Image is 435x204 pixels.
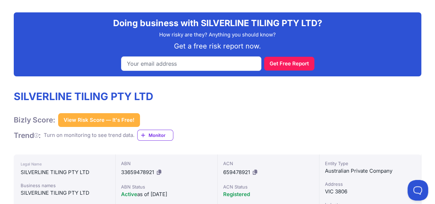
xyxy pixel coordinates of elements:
[325,187,415,196] div: VIC 3806
[14,131,41,140] h1: Trend :
[21,168,108,176] div: SILVERLINE TILING PTY LTD
[223,169,250,175] span: 659478921
[19,41,416,51] p: Get a free risk report now.
[58,113,140,127] button: View Risk Score — It's Free!
[137,130,173,141] a: Monitor
[223,183,314,190] div: ACN Status
[264,57,314,71] button: Get Free Report
[121,191,137,197] span: Active
[325,167,415,175] div: Australian Private Company
[407,180,428,201] iframe: Toggle Customer Support
[19,18,416,28] h2: Doing business with SILVERLINE TILING PTY LTD?
[14,90,173,103] h1: SILVERLINE TILING PTY LTD
[44,131,134,139] div: Turn on monitoring to see trend data.
[19,31,416,39] p: How risky are they? Anything you should know?
[223,191,250,197] span: Registered
[121,190,211,198] div: as of [DATE]
[121,56,261,71] input: Your email address
[325,160,415,167] div: Entity Type
[21,160,108,168] div: Legal Name
[149,132,173,139] span: Monitor
[121,160,211,167] div: ABN
[21,182,108,189] div: Business names
[121,169,154,175] span: 33659478921
[14,115,55,125] h1: Bizly Score:
[223,160,314,167] div: ACN
[21,189,108,197] div: SILVERLINE TILING PTY LTD
[121,183,211,190] div: ABN Status
[325,181,415,187] div: Address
